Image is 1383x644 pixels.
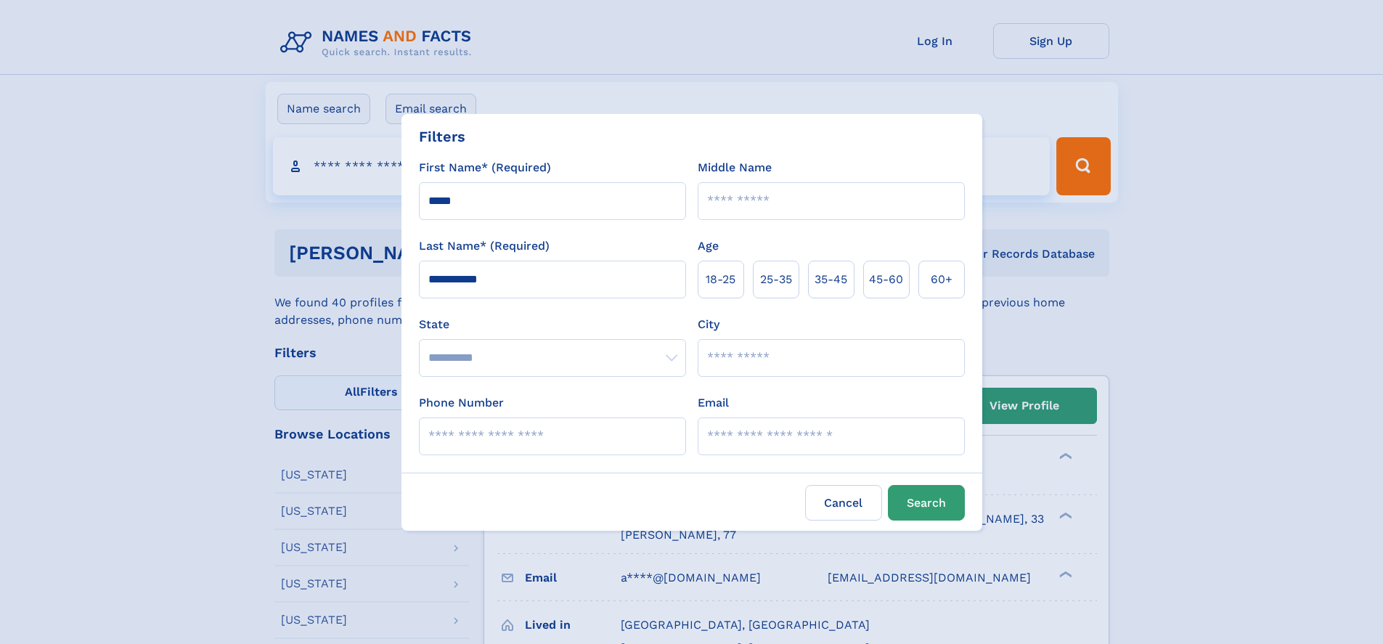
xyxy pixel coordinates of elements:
[698,237,719,255] label: Age
[869,271,903,288] span: 45‑60
[888,485,965,521] button: Search
[698,394,729,412] label: Email
[805,485,882,521] label: Cancel
[698,159,772,176] label: Middle Name
[760,271,792,288] span: 25‑35
[419,237,550,255] label: Last Name* (Required)
[419,394,504,412] label: Phone Number
[419,126,465,147] div: Filters
[419,159,551,176] label: First Name* (Required)
[815,271,847,288] span: 35‑45
[931,271,952,288] span: 60+
[698,316,719,333] label: City
[706,271,735,288] span: 18‑25
[419,316,686,333] label: State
